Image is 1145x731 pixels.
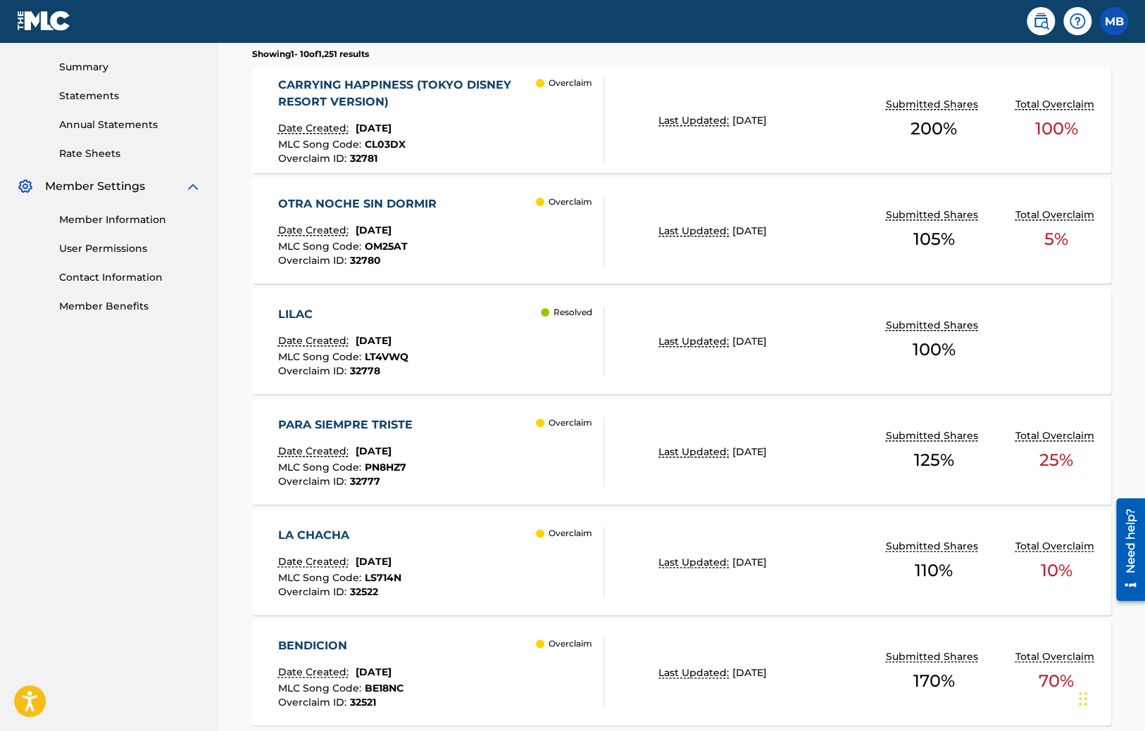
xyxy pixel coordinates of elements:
span: 105 % [913,227,954,252]
span: PN8HZ7 [365,461,406,473]
div: User Menu [1100,7,1128,35]
a: LA CHACHADate Created:[DATE]MLC Song Code:LS714NOverclaim ID:32522 OverclaimLast Updated:[DATE]Su... [252,509,1111,615]
p: Last Updated: [658,555,732,570]
span: 32780 [350,254,381,267]
span: 125 % [913,447,953,473]
p: Overclaim [549,417,592,429]
p: Total Overclaim [1015,649,1097,664]
span: Overclaim ID : [278,475,350,488]
p: Submitted Shares [886,539,982,554]
p: Last Updated: [658,224,732,239]
a: CARRYING HAPPINESS (TOKYO DISNEY RESORT VERSION)Date Created:[DATE]MLC Song Code:CL03DXOverclaim ... [252,68,1111,173]
a: Annual Statements [59,117,201,132]
span: 32522 [350,585,378,598]
p: Total Overclaim [1015,539,1097,554]
a: Public Search [1027,7,1055,35]
img: expand [184,178,201,195]
a: User Permissions [59,241,201,256]
span: [DATE] [356,555,392,568]
a: BENDICIONDate Created:[DATE]MLC Song Code:BE18NCOverclaim ID:32521 OverclaimLast Updated:[DATE]Su... [252,620,1111,725]
span: 70 % [1039,668,1074,694]
div: BENDICION [278,637,403,654]
span: [DATE] [732,445,767,458]
span: MLC Song Code : [278,682,365,694]
div: LILAC [278,306,408,323]
div: OTRA NOCHE SIN DORMIR [278,196,444,212]
span: [DATE] [356,445,392,457]
span: LS714N [365,571,401,584]
div: PARA SIEMPRE TRISTE [278,417,420,433]
span: 32778 [350,364,380,377]
span: BE18NC [365,682,403,694]
span: [DATE] [356,666,392,678]
a: Summary [59,60,201,75]
p: Overclaim [549,77,592,89]
a: PARA SIEMPRE TRISTEDate Created:[DATE]MLC Song Code:PN8HZ7Overclaim ID:32777 OverclaimLast Update... [252,399,1111,504]
span: [DATE] [356,334,392,347]
p: Total Overclaim [1015,97,1097,112]
p: Overclaim [549,637,592,650]
img: search [1032,13,1049,30]
img: Member Settings [17,178,34,195]
span: 5 % [1044,227,1068,252]
p: Date Created: [278,444,352,459]
span: 10 % [1040,558,1072,583]
a: OTRA NOCHE SIN DORMIRDate Created:[DATE]MLC Song Code:OM25ATOverclaim ID:32780 OverclaimLast Upda... [252,178,1111,284]
span: CL03DX [365,138,406,151]
a: Member Information [59,212,201,227]
p: Overclaim [549,527,592,540]
p: Total Overclaim [1015,208,1097,222]
p: Submitted Shares [886,97,982,112]
p: Last Updated: [658,334,732,349]
span: 25 % [1039,447,1073,473]
div: Help [1063,7,1091,35]
span: [DATE] [732,556,767,568]
p: Submitted Shares [886,428,982,443]
div: Chat Widget [1075,663,1145,731]
span: 100 % [1034,116,1077,141]
span: OM25AT [365,240,408,253]
p: Resolved [553,306,592,319]
a: Member Benefits [59,299,201,314]
div: Drag [1079,678,1087,720]
span: LT4VWQ [365,350,408,363]
span: Overclaim ID : [278,696,350,708]
p: Submitted Shares [886,318,982,333]
span: [DATE] [356,122,392,134]
span: Overclaim ID : [278,254,350,267]
p: Date Created: [278,223,352,238]
span: 200 % [911,116,957,141]
a: Statements [59,89,201,103]
span: 32521 [350,696,376,708]
p: Overclaim [549,196,592,208]
span: Member Settings [45,178,145,195]
p: Date Created: [278,121,352,136]
span: 32781 [350,152,377,165]
span: Overclaim ID : [278,585,350,598]
img: help [1069,13,1086,30]
img: MLC Logo [17,11,71,31]
p: Submitted Shares [886,208,982,222]
p: Submitted Shares [886,649,982,664]
p: Showing 1 - 10 of 1,251 results [252,48,369,61]
span: 170 % [913,668,954,694]
iframe: Resource Center [1106,492,1145,608]
span: MLC Song Code : [278,350,365,363]
p: Date Created: [278,665,352,680]
span: MLC Song Code : [278,240,365,253]
span: MLC Song Code : [278,461,365,473]
div: CARRYING HAPPINESS (TOKYO DISNEY RESORT VERSION) [278,77,537,110]
p: Total Overclaim [1015,428,1097,443]
p: Last Updated: [658,113,732,128]
p: Date Created: [278,333,352,348]
span: MLC Song Code : [278,571,365,584]
p: Last Updated: [658,666,732,680]
span: 110 % [915,558,953,583]
p: Date Created: [278,554,352,569]
span: 32777 [350,475,380,488]
span: 100 % [912,337,955,362]
div: LA CHACHA [278,527,401,544]
a: Rate Sheets [59,146,201,161]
